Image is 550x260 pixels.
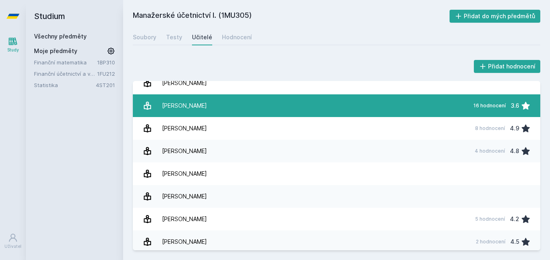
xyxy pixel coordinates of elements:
[475,148,505,154] div: 4 hodnocení
[510,143,519,159] div: 4.8
[34,58,97,66] a: Finanční matematika
[133,185,540,208] a: [PERSON_NAME]
[166,33,182,41] div: Testy
[510,234,519,250] div: 4.5
[162,188,207,205] div: [PERSON_NAME]
[97,70,115,77] a: 1FU212
[166,29,182,45] a: Testy
[450,10,541,23] button: Přidat do mých předmětů
[162,143,207,159] div: [PERSON_NAME]
[97,59,115,66] a: 1BP310
[4,243,21,249] div: Uživatel
[162,75,207,91] div: [PERSON_NAME]
[162,120,207,136] div: [PERSON_NAME]
[133,208,540,230] a: [PERSON_NAME] 5 hodnocení 4.2
[222,29,252,45] a: Hodnocení
[133,72,540,94] a: [PERSON_NAME]
[34,33,87,40] a: Všechny předměty
[476,239,505,245] div: 2 hodnocení
[510,120,519,136] div: 4.9
[510,211,519,227] div: 4.2
[133,10,450,23] h2: Manažerské účetnictví I. (1MU305)
[133,140,540,162] a: [PERSON_NAME] 4 hodnocení 4.8
[162,234,207,250] div: [PERSON_NAME]
[162,98,207,114] div: [PERSON_NAME]
[192,33,212,41] div: Učitelé
[7,47,19,53] div: Study
[475,216,505,222] div: 5 hodnocení
[133,230,540,253] a: [PERSON_NAME] 2 hodnocení 4.5
[2,32,24,57] a: Study
[222,33,252,41] div: Hodnocení
[162,166,207,182] div: [PERSON_NAME]
[133,162,540,185] a: [PERSON_NAME]
[162,211,207,227] div: [PERSON_NAME]
[133,29,156,45] a: Soubory
[511,98,519,114] div: 3.6
[475,125,505,132] div: 8 hodnocení
[2,229,24,254] a: Uživatel
[34,70,97,78] a: Finanční účetnictví a výkaznictví podle Mezinárodních standardů účetního výkaznictví (IFRS)
[133,117,540,140] a: [PERSON_NAME] 8 hodnocení 4.9
[473,102,506,109] div: 16 hodnocení
[474,60,541,73] button: Přidat hodnocení
[133,94,540,117] a: [PERSON_NAME] 16 hodnocení 3.6
[96,82,115,88] a: 4ST201
[192,29,212,45] a: Učitelé
[34,47,77,55] span: Moje předměty
[133,33,156,41] div: Soubory
[34,81,96,89] a: Statistika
